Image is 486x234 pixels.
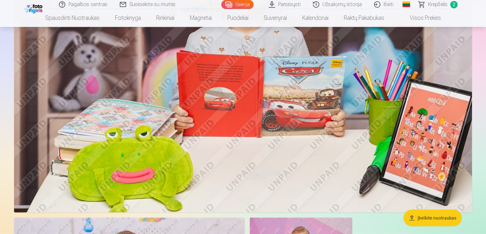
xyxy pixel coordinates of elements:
img: /fa2 [25,3,44,13]
a: Visos prekės [392,9,449,27]
a: Suvenyrai [256,9,295,27]
a: Rinkiniai [149,9,182,27]
a: Spausdinti nuotraukas [37,9,107,27]
a: Fotoknyga [107,9,149,27]
a: Kalendoriai [295,9,336,27]
button: Įkelkite nuotraukas [403,210,462,226]
a: Magnetai [182,9,220,27]
a: Puodeliai [220,9,256,27]
a: Raktų pakabukas [336,9,392,27]
span: 2 [450,1,458,8]
span: Krepšelis [428,1,448,8]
